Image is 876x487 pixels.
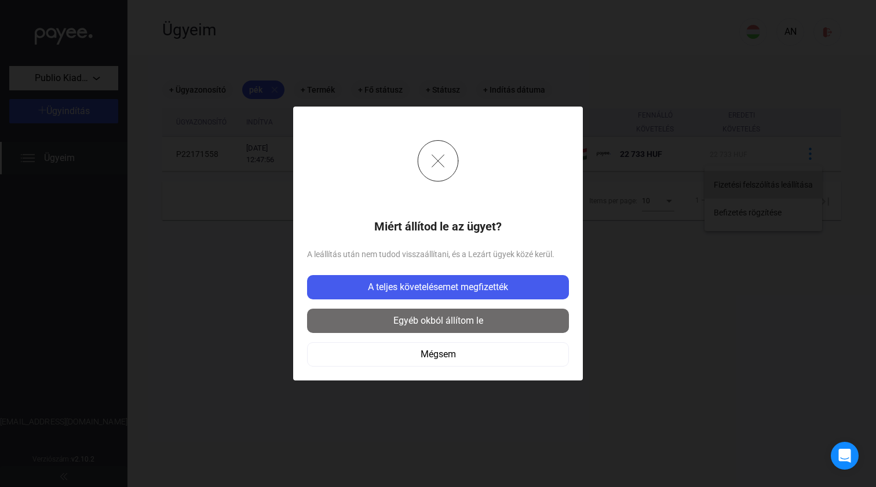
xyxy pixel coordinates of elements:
[417,140,459,181] img: cross-grey-circle.svg
[831,442,859,470] div: Open Intercom Messenger
[311,280,565,294] div: A teljes követelésemet megfizették
[307,219,569,233] h1: Miért állítod le az ügyet?
[307,309,569,333] button: Egyéb okból állítom le
[307,275,569,299] button: A teljes követelésemet megfizették
[311,314,565,328] div: Egyéb okból állítom le
[307,342,569,367] button: Mégsem
[311,347,565,361] div: Mégsem
[307,247,569,261] span: A leállítás után nem tudod visszaállítani, és a Lezárt ügyek közé kerül.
